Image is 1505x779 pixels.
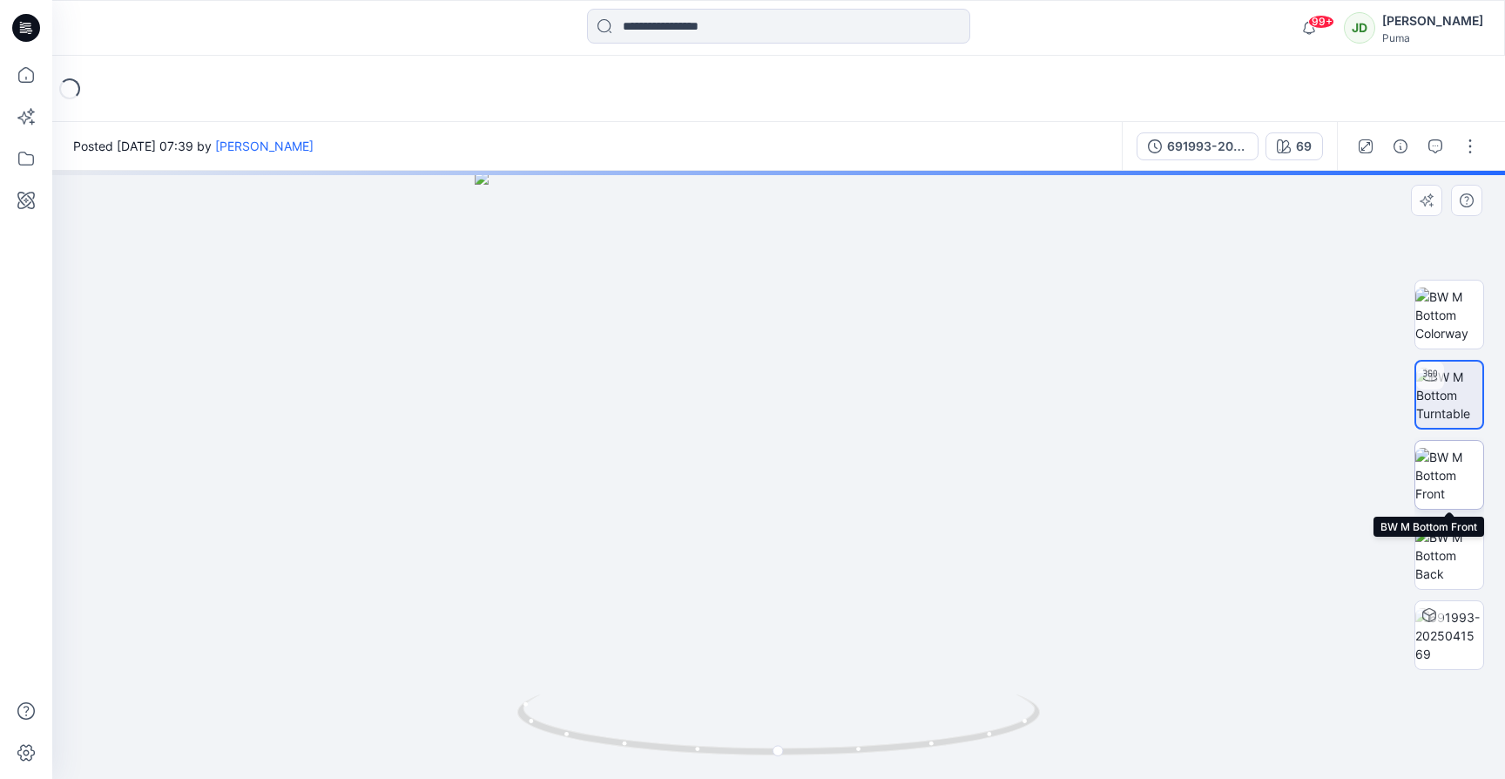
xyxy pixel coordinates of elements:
[215,139,314,153] a: [PERSON_NAME]
[1415,448,1483,503] img: BW M Bottom Front
[1416,368,1482,423] img: BW M Bottom Turntable
[1167,137,1247,156] div: 691993-20250415
[1387,132,1414,160] button: Details
[1382,31,1483,44] div: Puma
[1415,608,1483,663] img: 691993-20250415 69
[1344,12,1375,44] div: JD
[73,137,314,155] span: Posted [DATE] 07:39 by
[1137,132,1259,160] button: 691993-20250415
[1265,132,1323,160] button: 69
[1415,288,1483,342] img: BW M Bottom Colorway
[1415,528,1483,583] img: BW M Bottom Back
[1296,137,1312,156] div: 69
[1308,15,1334,29] span: 99+
[1382,10,1483,31] div: [PERSON_NAME]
